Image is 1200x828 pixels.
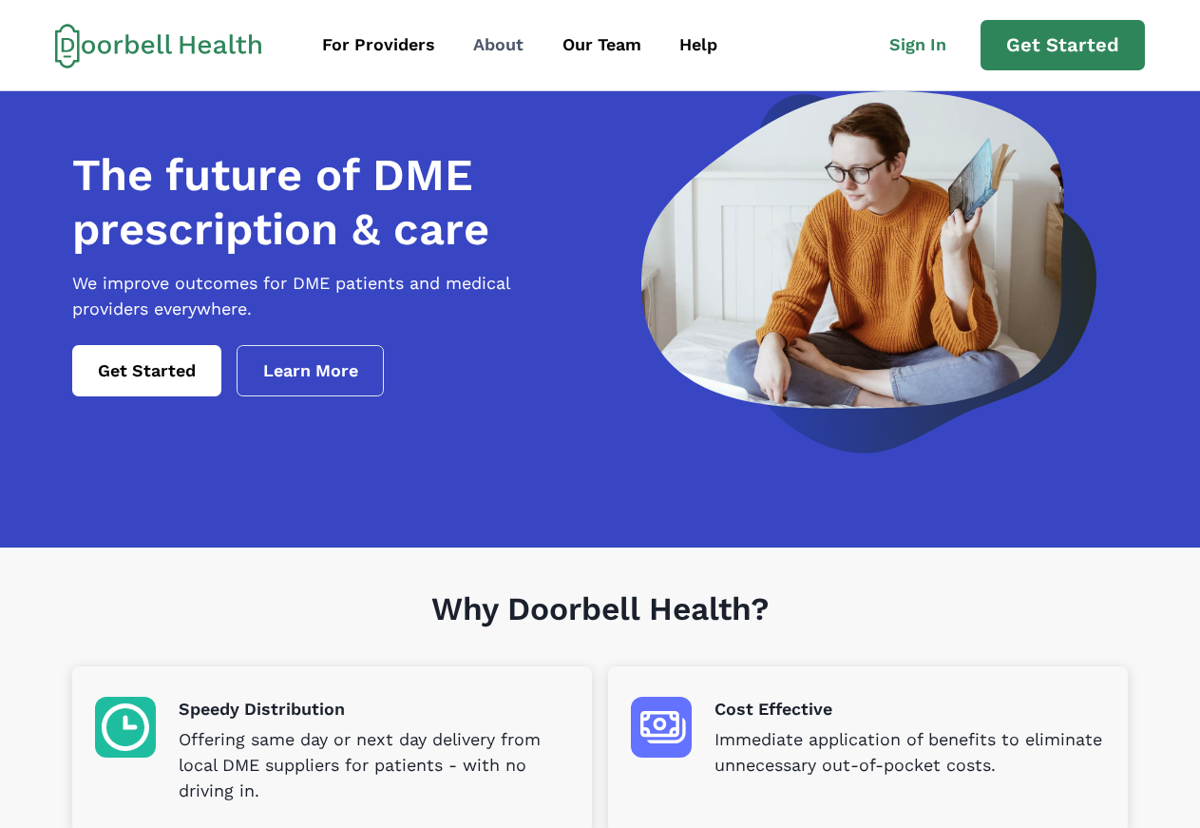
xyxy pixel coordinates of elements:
a: Get Started [72,345,221,396]
img: Speedy Distribution icon [95,697,156,758]
img: a woman looking at a computer [641,91,1096,453]
a: Learn More [237,345,385,396]
h1: The future of DME prescription & care [72,148,589,256]
a: Sign In [872,24,981,67]
p: We improve outcomes for DME patients and medical providers everywhere. [72,271,589,322]
img: Cost Effective icon [631,697,692,758]
p: Cost Effective [714,697,1105,722]
div: For Providers [322,32,435,58]
a: About [456,24,541,67]
div: About [473,32,524,58]
p: Speedy Distribution [179,697,569,722]
p: Immediate application of benefits to eliminate unnecessary out-of-pocket costs. [714,727,1105,779]
a: Help [662,24,734,67]
a: Get Started [981,20,1145,71]
div: Our Team [562,32,641,58]
a: Our Team [545,24,658,67]
a: For Providers [305,24,452,67]
p: Offering same day or next day delivery from local DME suppliers for patients - with no driving in. [179,727,569,804]
h1: Why Doorbell Health? [72,590,1128,667]
div: Help [679,32,717,58]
